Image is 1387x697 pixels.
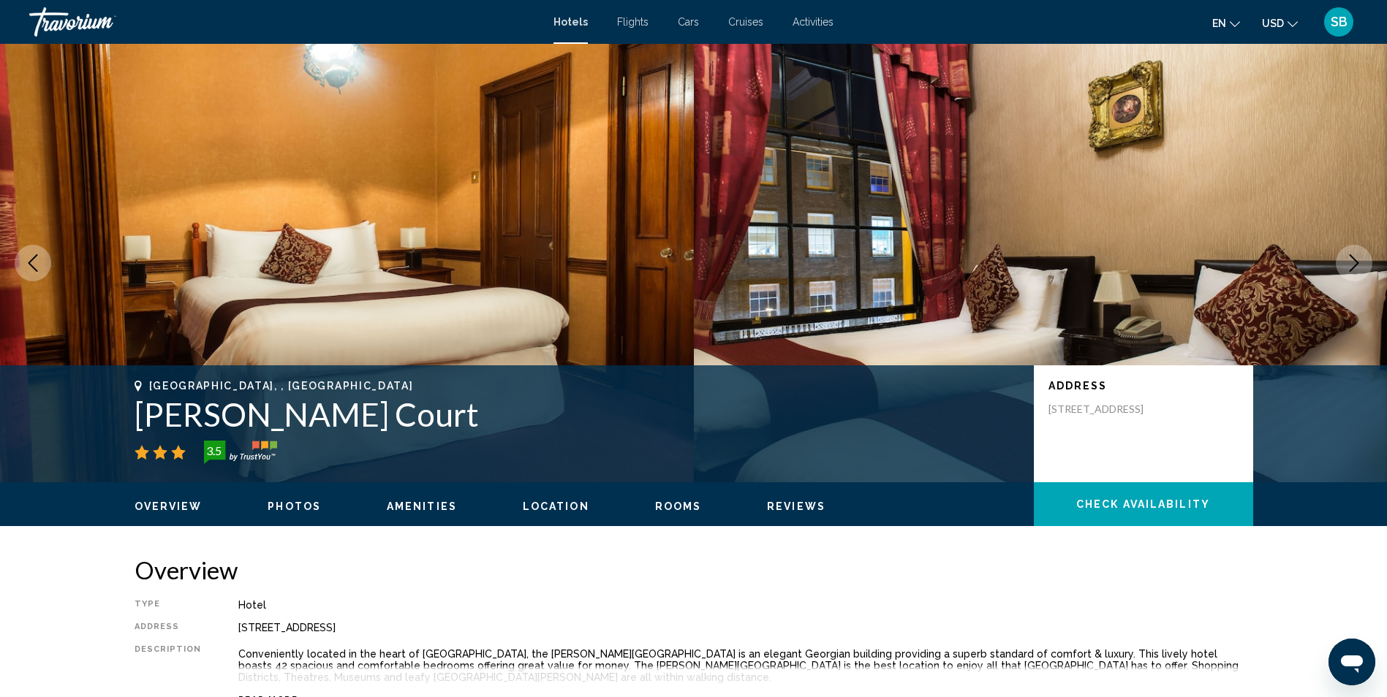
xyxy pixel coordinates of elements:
span: USD [1262,18,1284,29]
div: Address [135,622,202,633]
p: [STREET_ADDRESS] [1048,403,1165,416]
button: Change currency [1262,12,1298,34]
span: en [1212,18,1226,29]
button: Reviews [767,500,825,513]
a: Activities [793,16,834,28]
p: Conveniently located in the heart of [GEOGRAPHIC_DATA], the [PERSON_NAME][GEOGRAPHIC_DATA] is an ... [238,648,1253,683]
button: User Menu [1320,7,1358,37]
div: Description [135,644,202,687]
button: Check Availability [1034,482,1253,526]
button: Photos [268,500,321,513]
h2: Overview [135,555,1253,584]
span: [GEOGRAPHIC_DATA], , [GEOGRAPHIC_DATA] [149,380,414,392]
a: Travorium [29,7,539,37]
span: SB [1331,15,1348,29]
a: Cruises [728,16,763,28]
span: Rooms [655,500,702,512]
p: Address [1048,380,1239,392]
div: Type [135,599,202,611]
img: trustyou-badge-hor.svg [204,441,277,464]
span: Photos [268,500,321,512]
a: Flights [617,16,649,28]
button: Overview [135,500,203,513]
div: 3.5 [200,442,229,460]
span: Check Availability [1076,499,1210,511]
button: Rooms [655,500,702,513]
div: [STREET_ADDRESS] [238,622,1253,633]
button: Location [523,500,589,513]
a: Hotels [553,16,588,28]
span: Overview [135,500,203,512]
div: Hotel [238,599,1253,611]
span: Location [523,500,589,512]
iframe: Button to launch messaging window [1329,639,1375,685]
button: Change language [1212,12,1240,34]
button: Amenities [387,500,457,513]
span: Amenities [387,500,457,512]
button: Previous image [15,245,51,281]
span: Reviews [767,500,825,512]
h1: [PERSON_NAME] Court [135,395,1019,433]
button: Next image [1336,245,1372,281]
a: Cars [678,16,699,28]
